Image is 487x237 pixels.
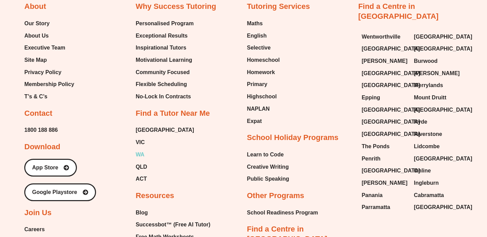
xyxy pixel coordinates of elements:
span: Epping [362,93,380,103]
span: Riverstone [414,129,442,139]
span: Q [82,42,87,49]
span: G [49,42,54,49]
a: [GEOGRAPHIC_DATA] [362,117,407,127]
h2: Why Success Tutoring [136,2,216,12]
a: [GEOGRAPHIC_DATA] [362,166,407,176]
span: Careers [24,224,45,235]
span: V [127,75,130,79]
span: Inspirational Tutors [136,43,186,53]
span:  [82,75,86,79]
span: Panania [362,190,382,200]
span: Burwood [414,56,437,66]
a: VIC [136,137,194,148]
a: [GEOGRAPHIC_DATA] [414,105,459,115]
span: W [71,81,75,85]
span: V [47,75,50,79]
span: G [190,75,193,79]
span: D [72,75,75,79]
span: J [86,42,90,49]
span: [ [101,42,103,49]
span: V [57,75,60,79]
a: Google Playstore [24,183,96,201]
span: Q [174,75,177,79]
span: [GEOGRAPHIC_DATA] [362,105,420,115]
a: 1800 188 886 [24,125,58,135]
button: Add or edit images [196,1,206,10]
span: W [64,42,71,49]
span:  [55,66,60,71]
span:  [60,75,65,79]
span: Executive Team [24,43,65,53]
a: [GEOGRAPHIC_DATA] [362,44,407,54]
span: Homework [247,67,275,78]
span: D [51,75,54,79]
a: [GEOGRAPHIC_DATA] [362,80,407,90]
a: [PERSON_NAME] [362,178,407,188]
span:  [80,81,84,85]
span: Parramatta [362,202,390,212]
span: J [108,75,110,79]
a: Membership Policy [24,79,74,89]
span: Q [106,75,109,79]
span: L [63,66,66,71]
span: T’s & C’s [24,92,47,102]
a: Public Speaking [247,174,289,184]
span: 7 [93,42,97,49]
span: R [135,42,140,49]
span: [GEOGRAPHIC_DATA] [414,44,472,54]
a: Penrith [362,154,407,164]
span: D [80,75,83,79]
span: K [112,75,115,79]
a: Selective [247,43,280,53]
span: F [89,75,91,79]
a: Epping [362,93,407,103]
span: Google Playstore [32,190,77,195]
span: Privacy Policy [24,67,62,78]
span: R [152,75,155,79]
span: W [198,75,201,79]
span: U [194,75,197,79]
span: J [164,75,166,79]
span: X [139,75,141,79]
a: [GEOGRAPHIC_DATA] [414,154,459,164]
span: Z [57,81,59,85]
span: U [163,75,166,79]
span: L [80,42,84,49]
span:  [116,42,123,49]
span: X [81,81,83,85]
a: NAPLAN [247,104,280,114]
a: [GEOGRAPHIC_DATA] [362,105,407,115]
span: QLD [136,162,147,172]
a: Primary [247,79,280,89]
span: Mount Druitt [414,93,446,103]
iframe: Chat Widget [370,160,487,237]
a: [PERSON_NAME] [414,68,459,79]
span: The Ponds [362,141,390,152]
span: Q [44,42,50,49]
span: [GEOGRAPHIC_DATA] [414,32,472,42]
span: W [64,66,69,71]
span: Site Map [24,55,47,65]
span: G [203,75,206,79]
span: Q [71,42,77,49]
span: Q [67,66,71,71]
span:  [56,81,60,85]
span:  [129,75,133,79]
span: D [199,75,202,79]
a: [PERSON_NAME] [362,56,407,66]
a: Highschool [247,92,280,102]
span: 7 [180,75,182,79]
span: D [160,75,163,79]
span: Successbot™ (Free AI Tutor) [136,220,211,230]
span: U [147,75,150,79]
a: Community Focused [136,67,194,78]
span:  [177,75,181,79]
a: WA [136,150,194,160]
span: X [166,75,169,79]
a: Expat [247,116,280,126]
span: I [96,75,97,79]
span:  [79,75,83,79]
span: Q [41,81,44,85]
